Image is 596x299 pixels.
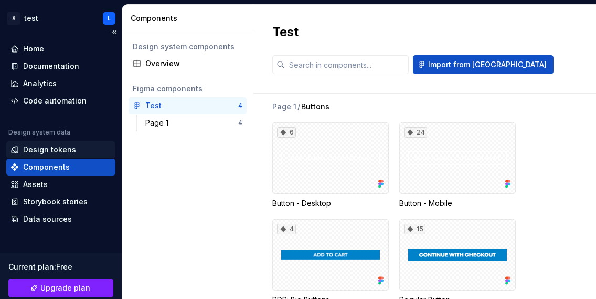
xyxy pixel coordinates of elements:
button: Collapse sidebar [107,25,122,39]
div: Button - Mobile [399,198,516,209]
div: Current plan : Free [8,262,113,272]
div: Design tokens [23,145,76,155]
div: Assets [23,179,48,190]
div: Figma components [133,84,242,94]
div: Components [23,162,70,172]
div: Button - Desktop [272,198,389,209]
div: Page 1 [272,101,296,112]
div: Storybook stories [23,197,88,207]
div: Analytics [23,78,57,89]
div: Home [23,44,44,54]
div: 6 [277,127,296,138]
div: Design system data [8,128,70,137]
div: 15 [404,224,425,234]
a: Analytics [6,75,115,92]
div: 6Button - Desktop [272,122,389,209]
span: Upgrade plan [40,283,90,293]
a: Design tokens [6,141,115,158]
span: / [297,101,300,112]
span: Import from [GEOGRAPHIC_DATA] [428,59,547,70]
div: test [24,13,38,24]
div: Test [145,100,162,111]
a: Overview [129,55,247,72]
a: Test4 [129,97,247,114]
div: 4 [238,119,242,127]
button: Upgrade plan [8,279,113,297]
a: Data sources [6,211,115,228]
a: Documentation [6,58,115,75]
div: Documentation [23,61,79,71]
div: Code automation [23,96,87,106]
button: Import from [GEOGRAPHIC_DATA] [413,55,554,74]
a: Page 14 [141,115,247,131]
a: Components [6,159,115,176]
a: Assets [6,176,115,193]
span: Buttons [301,101,329,112]
div: Data sources [23,214,72,224]
div: X [7,12,20,25]
div: 24Button - Mobile [399,122,516,209]
a: Home [6,40,115,57]
h2: Test [272,24,299,40]
button: XtestL [2,7,120,29]
a: Code automation [6,92,115,109]
a: Storybook stories [6,193,115,210]
input: Search in components... [285,55,409,74]
div: Overview [145,58,242,69]
div: 4 [277,224,296,234]
div: L [108,14,111,23]
div: 24 [404,127,427,138]
div: Components [131,13,249,24]
div: Page 1 [145,118,173,128]
div: Design system components [133,42,242,52]
div: 4 [238,101,242,110]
